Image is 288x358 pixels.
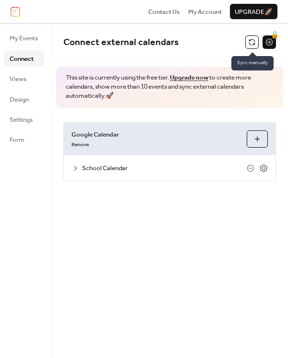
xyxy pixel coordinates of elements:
[148,7,180,17] span: Contact Us
[11,6,20,17] img: logo
[66,73,274,101] span: This site is currently using the free tier. to create more calendars, show more than 10 events an...
[10,54,34,64] span: Connect
[10,135,24,145] span: Form
[72,130,239,139] span: Google Calendar
[148,7,180,16] a: Contact Us
[63,34,179,51] span: Connect external calendars
[10,115,33,125] span: Settings
[4,30,44,46] a: My Events
[72,142,89,149] span: Remove
[10,95,29,104] span: Design
[10,34,38,43] span: My Events
[188,7,222,17] span: My Account
[230,4,277,19] button: Upgrade🚀
[170,71,208,84] a: Upgrade now
[4,132,44,147] a: Form
[4,51,44,66] a: Connect
[4,92,44,107] a: Design
[4,112,44,127] a: Settings
[235,7,273,17] span: Upgrade 🚀
[188,7,222,16] a: My Account
[10,74,26,84] span: Views
[231,56,274,70] span: Sync manually
[82,163,247,173] span: School Calendar
[4,71,44,86] a: Views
